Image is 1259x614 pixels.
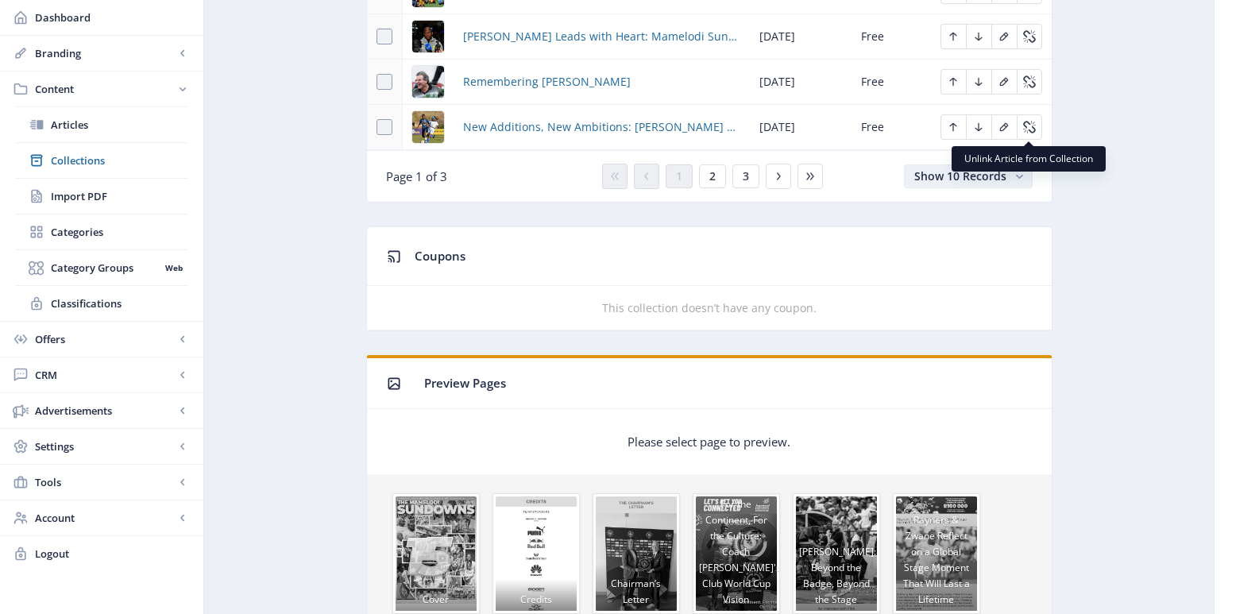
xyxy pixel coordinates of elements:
[51,260,160,276] span: Category Groups
[463,118,740,137] a: New Additions, New Ambitions: [PERSON_NAME] and [PERSON_NAME] Ready to Shine in Yellow
[940,73,966,88] a: Edit page
[412,66,444,98] img: d6f87d79-0645-4f12-b76e-0d596a0e0170.png
[35,403,175,419] span: Advertisements
[35,510,175,526] span: Account
[750,60,852,105] td: [DATE]
[852,105,931,150] td: Free
[160,260,187,276] nb-badge: Web
[412,111,444,143] img: 1d5e3a53-a15b-4a1a-b2df-2b81057a9dec.png
[35,10,191,25] span: Dashboard
[709,170,716,183] span: 2
[51,295,187,311] span: Classifications
[666,164,693,188] button: 1
[35,367,175,383] span: CRM
[628,434,790,450] p: Please select page to preview.
[51,188,187,204] span: Import PDF
[16,179,187,214] a: Import PDF
[852,60,931,105] td: Free
[35,546,191,562] span: Logout
[991,118,1017,133] a: Edit page
[1017,73,1042,88] a: Edit page
[35,45,175,61] span: Branding
[463,72,631,91] a: Remembering [PERSON_NAME]
[896,500,977,611] span: Rayners & Zwane Reflect on a Global Stage Moment That Will Last a Lifetime
[16,107,187,142] a: Articles
[750,14,852,60] td: [DATE]
[966,118,991,133] a: Edit page
[412,21,444,52] img: 5a1fe2c9-d6df-4dc7-bc51-67c733d8538a.png
[367,299,1052,318] div: This collection doesn’t have any coupon.
[699,164,726,188] button: 2
[424,371,1033,396] div: Preview Pages
[676,170,682,183] span: 1
[35,81,175,97] span: Content
[852,14,931,60] td: Free
[51,117,187,133] span: Articles
[51,153,187,168] span: Collections
[991,73,1017,88] a: Edit page
[966,73,991,88] a: Edit page
[1017,28,1042,43] a: Edit page
[386,168,447,184] span: Page 1 of 3
[35,438,175,454] span: Settings
[35,474,175,490] span: Tools
[415,248,465,264] span: Coupons
[16,143,187,178] a: Collections
[696,484,777,611] span: For the Continent, For the Culture: Coach [PERSON_NAME]'s Club World Cup Vision
[732,164,759,188] button: 3
[940,118,966,133] a: Edit page
[796,531,877,611] span: [PERSON_NAME]: Beyond the Badge, Beyond the Stage
[743,170,749,183] span: 3
[51,224,187,240] span: Categories
[914,168,1006,183] span: Show 10 Records
[904,164,1033,188] button: Show 10 Records
[35,331,175,347] span: Offers
[991,28,1017,43] a: Edit page
[940,28,966,43] a: Edit page
[366,226,1052,331] app-collection-view: Coupons
[16,286,187,321] a: Classifications
[463,27,740,46] a: [PERSON_NAME] Leads with Heart: Mamelodi Sundowns’ Global Impact Through Ubuntu
[16,250,187,285] a: Category GroupsWeb
[750,105,852,150] td: [DATE]
[966,28,991,43] a: Edit page
[1017,118,1042,133] a: Edit page
[16,214,187,249] a: Categories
